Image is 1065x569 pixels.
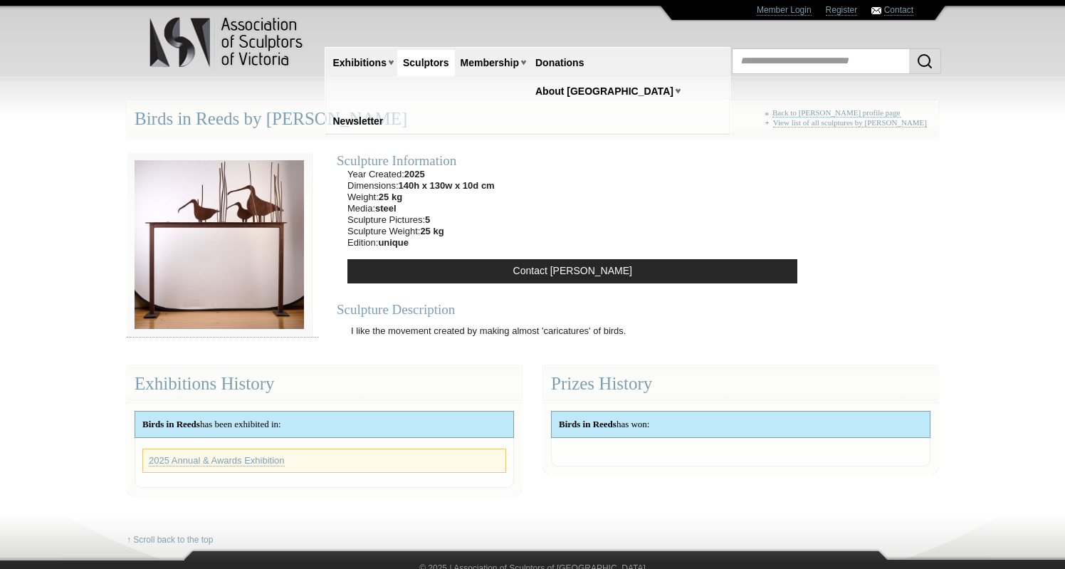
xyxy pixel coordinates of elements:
[127,365,522,403] div: Exhibitions History
[327,50,392,76] a: Exhibitions
[347,169,495,180] li: Year Created:
[347,203,495,214] li: Media:
[149,14,305,71] img: logo.png
[347,226,495,237] li: Sculpture Weight:
[404,169,425,179] strong: 2025
[559,419,617,429] strong: Birds in Reeds
[916,53,933,70] img: Search
[826,5,858,16] a: Register
[772,108,901,118] a: Back to [PERSON_NAME] profile page
[127,152,312,337] img: 012-1__medium.jpg
[337,152,808,169] div: Sculpture Information
[530,50,589,76] a: Donations
[455,50,525,76] a: Membership
[347,192,495,203] li: Weight:
[543,365,938,403] div: Prizes History
[327,108,389,135] a: Newsletter
[420,226,444,236] strong: 25 kg
[530,78,679,105] a: About [GEOGRAPHIC_DATA]
[337,301,808,318] div: Sculpture Description
[773,118,927,127] a: View list of all sculptures by [PERSON_NAME]
[375,203,397,214] strong: steel
[552,412,930,437] div: has won:
[397,50,455,76] a: Sculptors
[347,180,495,192] li: Dimensions:
[127,535,213,545] a: ↑ Scroll back to the top
[347,237,495,249] li: Edition:
[127,100,938,138] div: Birds in Reeds by [PERSON_NAME]
[425,214,430,225] strong: 5
[142,419,200,429] strong: Birds in Reeds
[347,214,495,226] li: Sculpture Pictures:
[149,455,285,466] a: 2025 Annual & Awards Exhibition
[399,180,495,191] strong: 140h x 130w x 10d cm
[871,7,881,14] img: Contact ASV
[135,412,513,437] div: has been exhibited in:
[884,5,913,16] a: Contact
[378,237,409,248] strong: unique
[757,5,812,16] a: Member Login
[765,108,931,133] div: « +
[379,192,402,202] strong: 25 kg
[344,318,633,344] p: I like the movement created by making almost 'caricatures' of birds.
[347,259,797,283] a: Contact [PERSON_NAME]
